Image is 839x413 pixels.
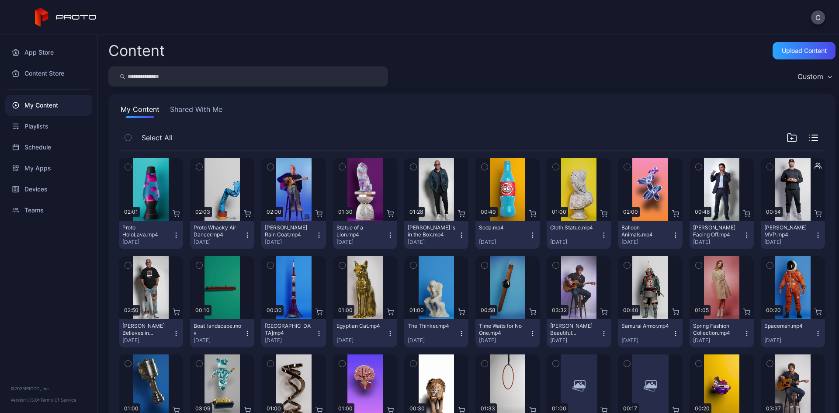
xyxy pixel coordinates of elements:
[5,158,92,179] a: My Apps
[550,337,600,344] div: [DATE]
[122,224,170,238] div: Proto HoloLava.mp4
[479,337,529,344] div: [DATE]
[336,323,385,330] div: Egyptian Cat.mp4
[5,42,92,63] a: App Store
[5,95,92,116] a: My Content
[122,337,173,344] div: [DATE]
[693,224,741,238] div: Manny Pacquiao Facing Off.mp4
[194,337,244,344] div: [DATE]
[761,221,825,249] button: [PERSON_NAME] MVP.mp4[DATE]
[618,319,682,347] button: Samurai Armor.mp4[DATE]
[10,385,87,392] div: © 2025 PROTO, Inc.
[5,200,92,221] a: Teams
[764,337,815,344] div: [DATE]
[265,224,313,238] div: Ryan Pollie's Rain Coat.mp4
[693,323,741,337] div: Spring Fashion Collection.mp4
[479,323,527,337] div: Time Waits for No One.mp4
[408,323,456,330] div: The Thinker.mp4
[479,239,529,246] div: [DATE]
[333,221,397,249] button: Statue of a Lion.mp4[DATE]
[122,239,173,246] div: [DATE]
[265,239,315,246] div: [DATE]
[479,224,527,231] div: Soda.mp4
[194,239,244,246] div: [DATE]
[119,319,183,347] button: [PERSON_NAME] Believes in Proto.mp4[DATE]
[550,224,598,231] div: Cloth Statue.mp4
[194,224,242,238] div: Proto Whacky Air Dancer.mp4
[550,323,598,337] div: Billy Morrison's Beautiful Disaster.mp4
[404,221,468,249] button: [PERSON_NAME] is in the Box.mp4[DATE]
[261,221,326,249] button: [PERSON_NAME] Rain Coat.mp4[DATE]
[690,319,754,347] button: Spring Fashion Collection.mp4[DATE]
[40,397,76,403] a: Terms Of Service
[621,224,669,238] div: Balloon Animals.mp4
[265,323,313,337] div: Tokyo Tower.mp4
[797,72,823,81] div: Custom
[547,221,611,249] button: Cloth Statue.mp4[DATE]
[5,63,92,84] a: Content Store
[475,221,540,249] button: Soda.mp4[DATE]
[475,319,540,347] button: Time Waits for No One.mp4[DATE]
[5,179,92,200] a: Devices
[690,221,754,249] button: [PERSON_NAME] Facing Off.mp4[DATE]
[793,66,836,87] button: Custom
[811,10,825,24] button: C
[336,239,387,246] div: [DATE]
[693,239,743,246] div: [DATE]
[764,323,812,330] div: Spaceman.mp4
[408,224,456,238] div: Howie Mandel is in the Box.mp4
[333,319,397,347] button: Egyptian Cat.mp4[DATE]
[168,104,224,118] button: Shared With Me
[336,337,387,344] div: [DATE]
[194,323,242,337] div: Boat_landscape.mov
[5,116,92,137] a: Playlists
[764,239,815,246] div: [DATE]
[122,323,170,337] div: Howie Mandel Believes in Proto.mp4
[761,319,825,347] button: Spaceman.mp4[DATE]
[408,239,458,246] div: [DATE]
[5,137,92,158] a: Schedule
[108,43,165,58] div: Content
[261,319,326,347] button: [GEOGRAPHIC_DATA]mp4[DATE]
[190,221,254,249] button: Proto Whacky Air Dancer.mp4[DATE]
[773,42,836,59] button: Upload Content
[10,397,40,403] span: Version 1.13.0 •
[547,319,611,347] button: [PERSON_NAME] Beautiful Disaster.mp4[DATE]
[621,239,672,246] div: [DATE]
[119,104,161,118] button: My Content
[621,323,669,330] div: Samurai Armor.mp4
[265,337,315,344] div: [DATE]
[404,319,468,347] button: The Thinker.mp4[DATE]
[142,132,173,143] span: Select All
[550,239,600,246] div: [DATE]
[764,224,812,238] div: Albert Pujols MVP.mp4
[618,221,682,249] button: Balloon Animals.mp4[DATE]
[621,337,672,344] div: [DATE]
[190,319,254,347] button: Boat_landscape.mov[DATE]
[336,224,385,238] div: Statue of a Lion.mp4
[119,221,183,249] button: Proto HoloLava.mp4[DATE]
[408,337,458,344] div: [DATE]
[693,337,743,344] div: [DATE]
[782,47,827,54] div: Upload Content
